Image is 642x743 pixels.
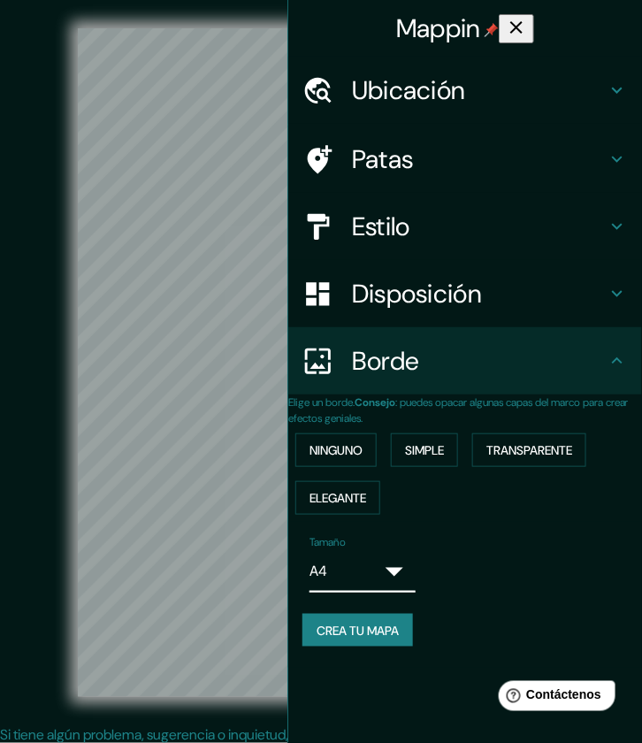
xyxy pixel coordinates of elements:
[486,442,572,458] font: Transparente
[352,73,466,107] font: Ubicación
[288,395,629,425] font: : puedes opacar algunas capas del marco para crear efectos geniales.
[352,210,410,243] font: Estilo
[78,28,551,697] canvas: Mapa
[352,142,414,176] font: Patas
[485,674,623,724] iframe: Lanzador de widgets de ayuda
[352,344,420,378] font: Borde
[485,23,499,37] img: pin-icon.png
[310,442,363,458] font: Ninguno
[405,442,444,458] font: Simple
[310,562,327,580] font: A4
[355,395,395,410] font: Consejo
[352,277,482,310] font: Disposición
[310,535,346,549] font: Tamaño
[396,11,481,45] font: Mappin
[310,490,366,506] font: Elegante
[317,623,399,639] font: Crea tu mapa
[288,395,355,410] font: Elige un borde.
